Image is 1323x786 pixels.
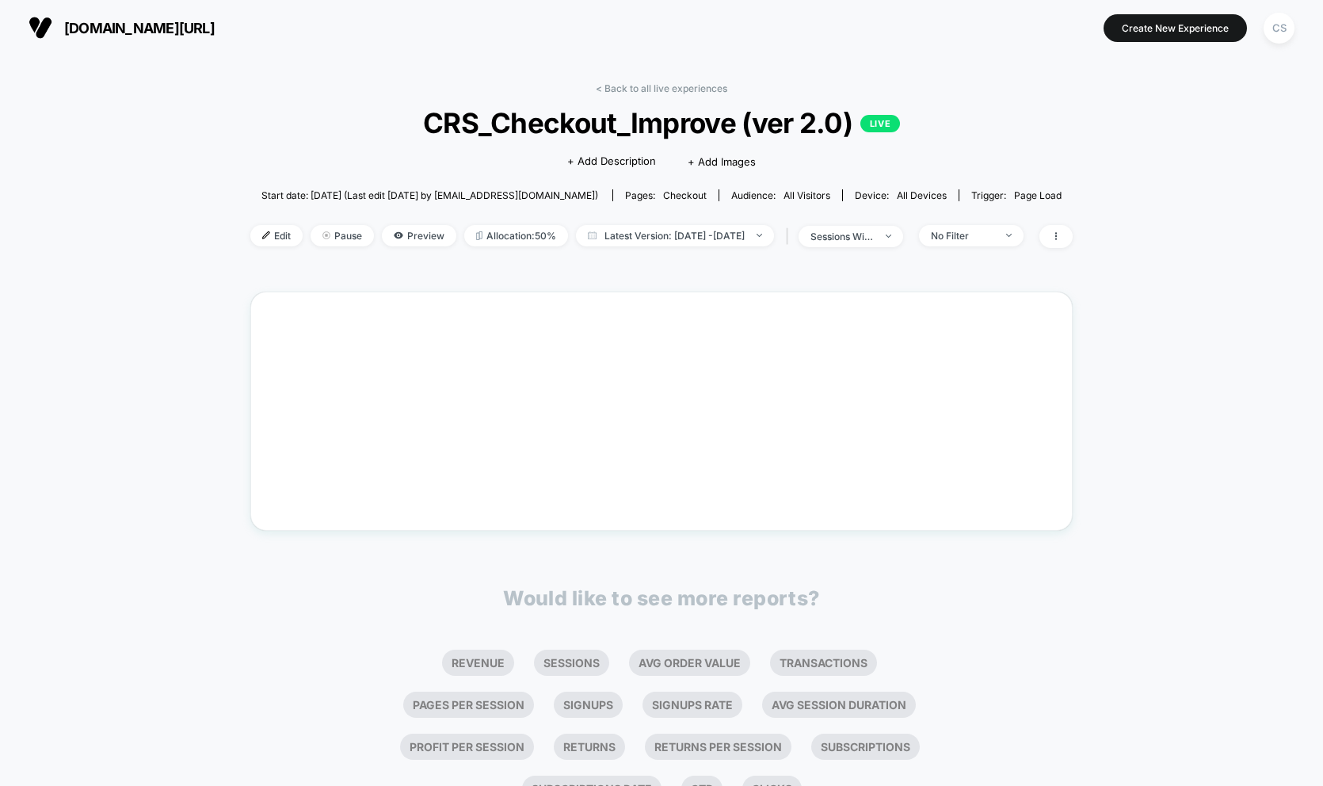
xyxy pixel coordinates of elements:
[464,225,568,246] span: Allocation: 50%
[311,225,374,246] span: Pause
[400,734,534,760] li: Profit Per Session
[629,650,750,676] li: Avg Order Value
[476,231,482,240] img: rebalance
[554,734,625,760] li: Returns
[782,225,799,248] span: |
[642,692,742,718] li: Signups Rate
[403,692,534,718] li: Pages Per Session
[810,231,874,242] div: sessions with impression
[442,650,514,676] li: Revenue
[588,231,597,239] img: calendar
[784,189,830,201] span: All Visitors
[534,650,609,676] li: Sessions
[897,189,947,201] span: all devices
[757,234,762,237] img: end
[29,16,52,40] img: Visually logo
[860,115,900,132] p: LIVE
[770,650,877,676] li: Transactions
[625,189,707,201] div: Pages:
[382,225,456,246] span: Preview
[567,154,656,170] span: + Add Description
[261,189,598,201] span: Start date: [DATE] (Last edit [DATE] by [EMAIL_ADDRESS][DOMAIN_NAME])
[931,230,994,242] div: No Filter
[645,734,791,760] li: Returns Per Session
[24,15,219,40] button: [DOMAIN_NAME][URL]
[731,189,830,201] div: Audience:
[1014,189,1062,201] span: Page Load
[262,231,270,239] img: edit
[64,20,215,36] span: [DOMAIN_NAME][URL]
[322,231,330,239] img: end
[663,189,707,201] span: checkout
[842,189,959,201] span: Device:
[576,225,774,246] span: Latest Version: [DATE] - [DATE]
[250,225,303,246] span: Edit
[1006,234,1012,237] img: end
[554,692,623,718] li: Signups
[971,189,1062,201] div: Trigger:
[688,155,756,168] span: + Add Images
[886,235,891,238] img: end
[1104,14,1247,42] button: Create New Experience
[811,734,920,760] li: Subscriptions
[1264,13,1294,44] div: CS
[292,106,1031,139] span: CRS_Checkout_Improve (ver 2.0)
[762,692,916,718] li: Avg Session Duration
[596,82,727,94] a: < Back to all live experiences
[503,586,820,610] p: Would like to see more reports?
[1259,12,1299,44] button: CS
